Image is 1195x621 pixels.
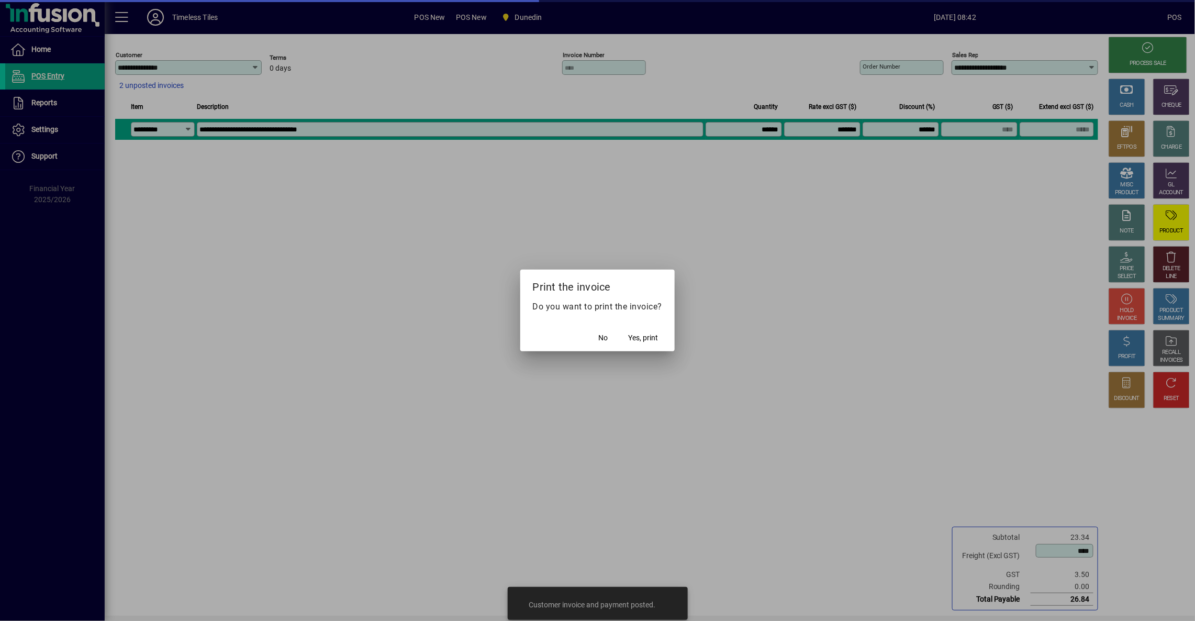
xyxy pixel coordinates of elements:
button: Yes, print [624,328,662,347]
button: No [586,328,620,347]
p: Do you want to print the invoice? [533,301,663,313]
h2: Print the invoice [520,270,675,300]
span: Yes, print [628,332,658,343]
span: No [598,332,608,343]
